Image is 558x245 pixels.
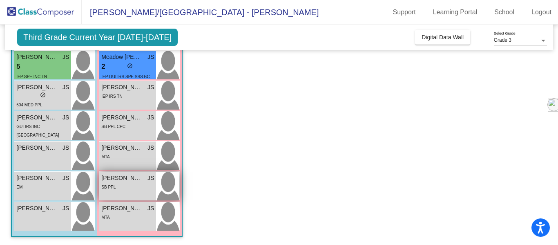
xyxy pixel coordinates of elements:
button: Digital Data Wall [415,30,470,45]
span: [PERSON_NAME] [16,144,57,152]
span: [PERSON_NAME] [16,174,57,182]
span: GUI IRS INC [GEOGRAPHIC_DATA] [16,124,59,137]
span: JS [62,144,69,152]
span: JS [62,113,69,122]
span: [PERSON_NAME] [16,113,57,122]
span: IEP SPE INC TN [16,74,47,79]
span: MTA [101,215,109,220]
span: Third Grade Current Year [DATE]-[DATE] [17,29,178,46]
span: SB PPL [101,185,116,189]
span: IEP GUI IRS SPE SSS BC INC SB RET CPC TN [101,74,150,88]
a: School [488,6,521,19]
span: JS [62,83,69,92]
span: Grade 3 [494,37,511,43]
span: JS [147,83,154,92]
span: 5 [16,61,20,72]
span: do_not_disturb_alt [127,63,133,69]
span: JS [147,174,154,182]
span: [PERSON_NAME] [101,83,142,92]
span: [PERSON_NAME] [101,113,142,122]
span: MTA [101,155,109,159]
span: [PERSON_NAME] [16,204,57,213]
span: [PERSON_NAME] [101,174,142,182]
a: Learning Portal [426,6,484,19]
span: EM [16,185,22,189]
span: Digital Data Wall [422,34,464,40]
span: JS [62,204,69,213]
a: Support [386,6,422,19]
span: JS [62,174,69,182]
span: JS [62,53,69,61]
span: JS [147,113,154,122]
a: Logout [525,6,558,19]
span: [PERSON_NAME]/[GEOGRAPHIC_DATA] - [PERSON_NAME] [82,6,319,19]
span: JS [147,204,154,213]
span: do_not_disturb_alt [40,92,46,98]
span: JS [147,144,154,152]
span: JS [147,53,154,61]
span: 2 [101,61,105,72]
span: SB PPL CPC [101,124,125,129]
span: [PERSON_NAME] [101,144,142,152]
span: [PERSON_NAME] [101,204,142,213]
span: [PERSON_NAME] [16,53,57,61]
span: 504 MED PPL [16,103,42,107]
span: [PERSON_NAME] [16,83,57,92]
span: IEP IRS TN [101,94,122,99]
span: Meadow [PERSON_NAME] [101,53,142,61]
